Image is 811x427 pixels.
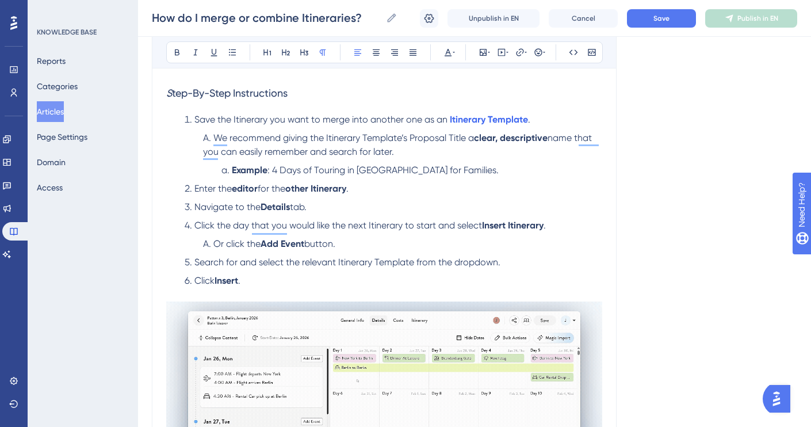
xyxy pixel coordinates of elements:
[194,275,215,286] span: Click
[290,201,307,212] span: tab.
[172,87,288,99] span: tep-By-Step Instructions
[194,220,482,231] span: Click the day that you would like the next Itinerary to start and select
[705,9,797,28] button: Publish in EN
[37,127,87,147] button: Page Settings
[469,14,519,23] span: Unpublish in EN
[194,183,232,194] span: Enter the
[194,201,261,212] span: Navigate to the
[166,87,172,99] em: S
[285,183,346,194] strong: other Itinerary
[627,9,696,28] button: Save
[152,10,381,26] input: Article Name
[37,177,63,198] button: Access
[37,76,78,97] button: Categories
[572,14,595,23] span: Cancel
[213,132,474,143] span: We recommend giving the Itinerary Template’s Proposal Title a
[528,114,530,125] span: .
[267,165,499,176] span: : 4 Days of Touring in [GEOGRAPHIC_DATA] for Families.
[27,3,72,17] span: Need Help?
[737,14,778,23] span: Publish in EN
[232,183,258,194] strong: editor
[474,132,548,143] strong: clear, descriptive
[213,238,261,249] span: Or click the
[447,9,540,28] button: Unpublish in EN
[261,238,304,249] strong: Add Event
[346,183,349,194] span: .
[37,152,66,173] button: Domain
[194,114,447,125] span: Save the Itinerary you want to merge into another one as an
[232,165,267,176] strong: Example
[482,220,544,231] strong: Insert Itinerary
[763,382,797,416] iframe: UserGuiding AI Assistant Launcher
[37,101,64,122] button: Articles
[194,257,500,268] span: Search for and select the relevant Itinerary Template from the dropdown.
[37,51,66,71] button: Reports
[238,275,240,286] span: .
[37,28,97,37] div: KNOWLEDGE BASE
[544,220,546,231] span: .
[215,275,238,286] strong: Insert
[258,183,285,194] span: for the
[304,238,335,249] span: button.
[549,9,618,28] button: Cancel
[450,114,528,125] a: Itinerary Template
[653,14,670,23] span: Save
[261,201,290,212] strong: Details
